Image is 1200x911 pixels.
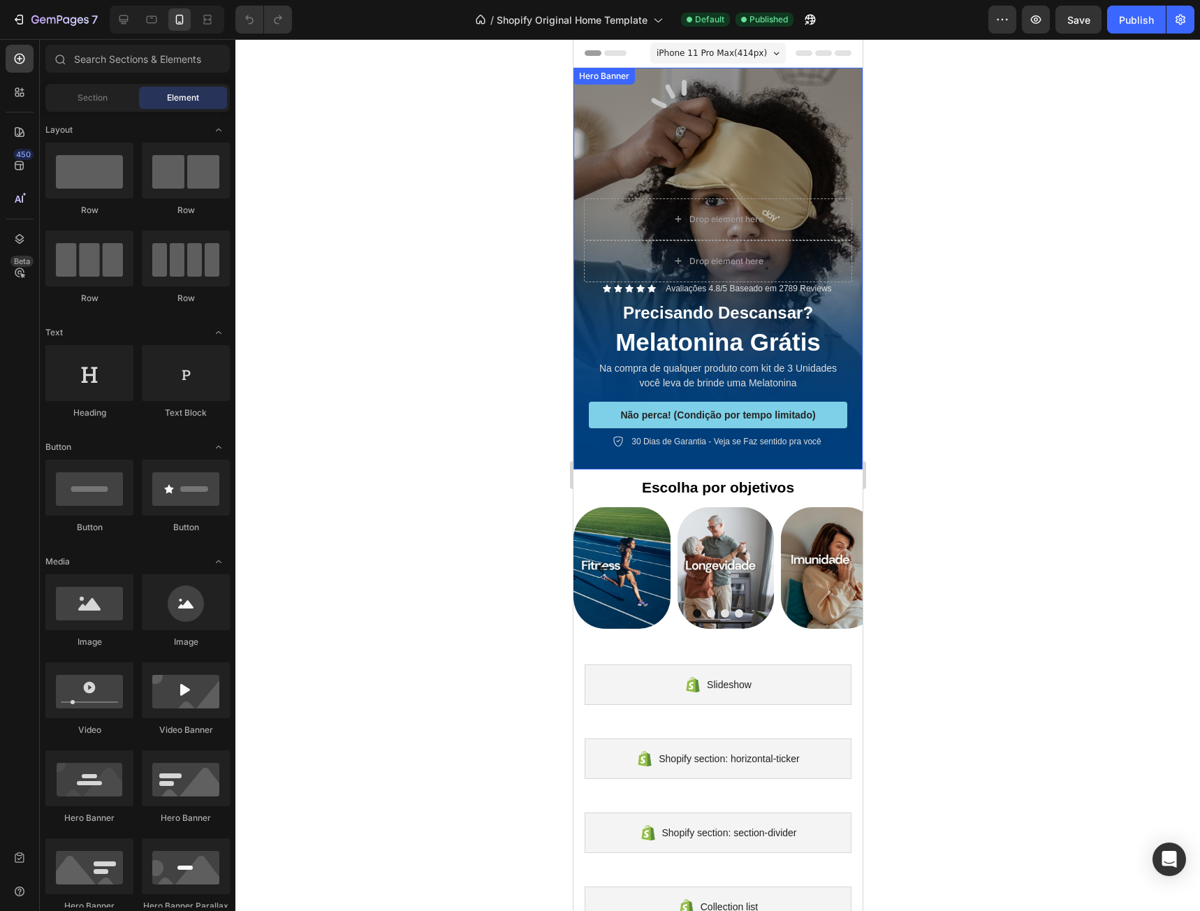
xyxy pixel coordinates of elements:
[207,436,230,458] span: Toggle open
[142,724,230,736] div: Video Banner
[45,204,133,217] div: Row
[45,812,133,824] div: Hero Banner
[1067,14,1090,26] span: Save
[13,149,34,160] div: 450
[142,292,230,305] div: Row
[207,468,305,589] img: image_demo.jpg
[78,92,108,104] span: Section
[45,292,133,305] div: Row
[45,521,133,534] div: Button
[45,441,71,453] span: Button
[45,326,63,339] span: Text
[45,636,133,648] div: Image
[207,119,230,141] span: Toggle open
[45,555,70,568] span: Media
[45,45,230,73] input: Search Sections & Elements
[207,321,230,344] span: Toggle open
[119,570,128,578] button: Dot
[695,13,724,26] span: Default
[161,570,170,578] button: Dot
[235,6,292,34] div: Undo/Redo
[133,637,178,654] span: Slideshow
[142,521,230,534] div: Button
[10,256,34,267] div: Beta
[142,812,230,824] div: Hero Banner
[45,124,73,136] span: Layout
[207,551,230,573] span: Toggle open
[89,785,224,802] span: Shopify section: section-divider
[45,407,133,419] div: Heading
[45,724,133,736] div: Video
[490,13,494,27] span: /
[239,509,278,548] button: Carousel Next Arrow
[497,13,647,27] span: Shopify Original Home Template
[749,13,788,26] span: Published
[167,92,199,104] span: Element
[127,859,184,876] span: Collection list
[85,711,226,728] span: Shopify section: horizontal-ticker
[1153,843,1186,876] div: Open Intercom Messenger
[147,570,156,578] button: Dot
[1055,6,1102,34] button: Save
[133,570,142,578] button: Dot
[1107,6,1166,34] button: Publish
[142,407,230,419] div: Text Block
[92,11,98,28] p: 7
[6,6,104,34] button: 7
[1119,13,1154,27] div: Publish
[142,204,230,217] div: Row
[573,39,863,911] iframe: Design area
[142,636,230,648] div: Image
